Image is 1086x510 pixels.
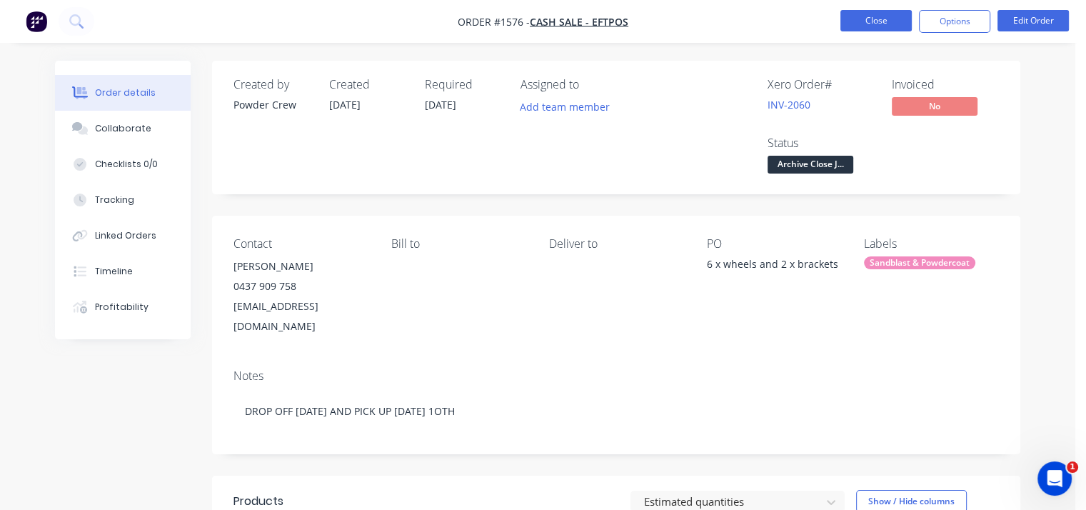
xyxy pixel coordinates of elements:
[233,256,368,276] div: [PERSON_NAME]
[458,15,530,29] span: Order #1576 -
[55,218,191,254] button: Linked Orders
[329,98,361,111] span: [DATE]
[95,86,156,99] div: Order details
[55,146,191,182] button: Checklists 0/0
[95,158,158,171] div: Checklists 0/0
[892,97,977,115] span: No
[997,10,1069,31] button: Edit Order
[840,10,912,31] button: Close
[55,75,191,111] button: Order details
[425,78,503,91] div: Required
[425,98,456,111] span: [DATE]
[768,156,853,177] button: Archive Close J...
[233,78,312,91] div: Created by
[233,256,368,336] div: [PERSON_NAME]0437 909 758[EMAIL_ADDRESS][DOMAIN_NAME]
[521,78,663,91] div: Assigned to
[768,156,853,174] span: Archive Close J...
[95,122,151,135] div: Collaborate
[55,182,191,218] button: Tracking
[55,289,191,325] button: Profitability
[521,97,618,116] button: Add team member
[233,237,368,251] div: Contact
[864,237,999,251] div: Labels
[391,237,526,251] div: Bill to
[233,97,312,112] div: Powder Crew
[55,254,191,289] button: Timeline
[233,493,283,510] div: Products
[768,136,875,150] div: Status
[233,276,368,296] div: 0437 909 758
[1037,461,1072,496] iframe: Intercom live chat
[530,15,628,29] a: Cash Sale - EFTPOS
[549,237,684,251] div: Deliver to
[95,301,149,314] div: Profitability
[768,98,810,111] a: INV-2060
[1067,461,1078,473] span: 1
[233,296,368,336] div: [EMAIL_ADDRESS][DOMAIN_NAME]
[706,256,841,276] div: 6 x wheels and 2 x brackets
[95,194,134,206] div: Tracking
[919,10,990,33] button: Options
[768,78,875,91] div: Xero Order #
[513,97,618,116] button: Add team member
[864,256,975,269] div: Sandblast & Powdercoat
[233,389,999,433] div: DROP OFF [DATE] AND PICK UP [DATE] 1OTH
[706,237,841,251] div: PO
[329,78,408,91] div: Created
[892,78,999,91] div: Invoiced
[55,111,191,146] button: Collaborate
[26,11,47,32] img: Factory
[233,369,999,383] div: Notes
[95,265,133,278] div: Timeline
[95,229,156,242] div: Linked Orders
